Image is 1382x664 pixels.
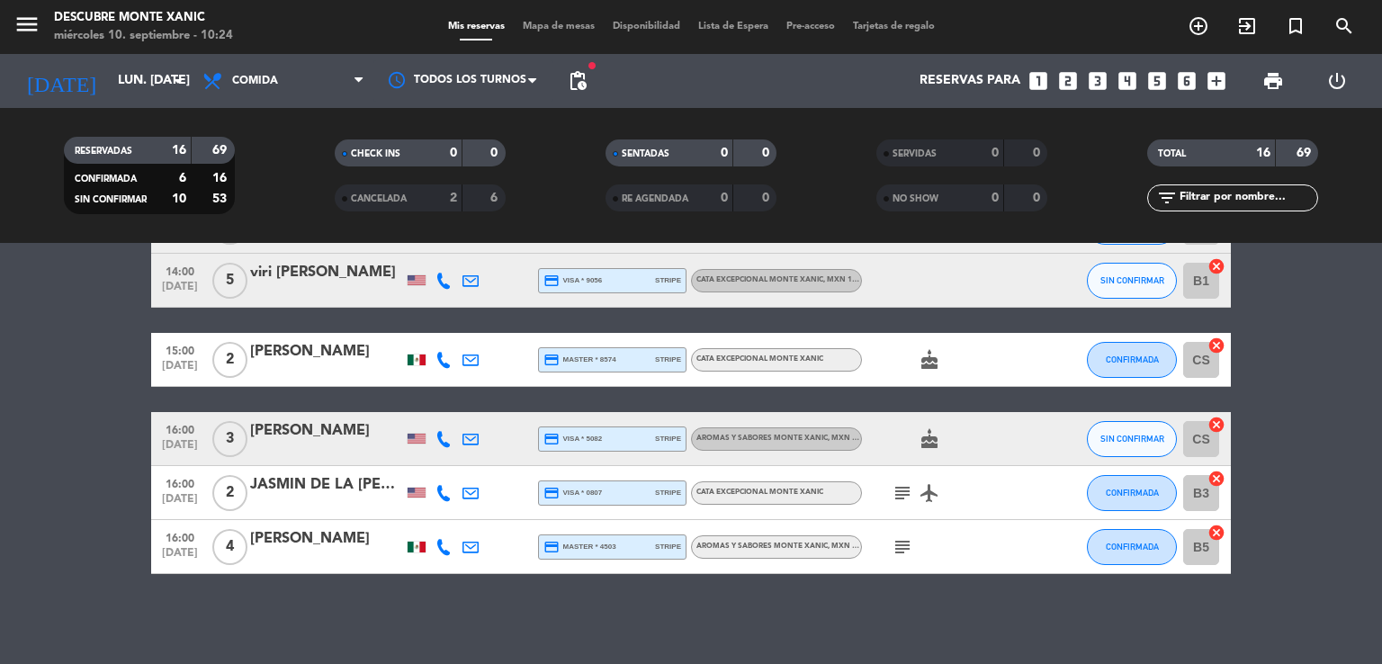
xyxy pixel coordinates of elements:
[1087,475,1177,511] button: CONFIRMADA
[1056,69,1080,93] i: looks_two
[351,149,400,158] span: CHECK INS
[75,147,132,156] span: RESERVADAS
[351,194,407,203] span: CANCELADA
[543,539,616,555] span: master * 4503
[157,260,202,281] span: 14:00
[450,192,457,204] strong: 2
[1087,263,1177,299] button: SIN CONFIRMAR
[762,147,773,159] strong: 0
[439,22,514,31] span: Mis reservas
[212,193,230,205] strong: 53
[157,339,202,360] span: 15:00
[893,194,938,203] span: NO SHOW
[1027,69,1050,93] i: looks_one
[543,485,560,501] i: credit_card
[250,419,403,443] div: [PERSON_NAME]
[655,487,681,498] span: stripe
[75,175,137,184] span: CONFIRMADA
[212,342,247,378] span: 2
[892,536,913,558] i: subject
[490,147,501,159] strong: 0
[167,70,189,92] i: arrow_drop_down
[543,352,616,368] span: master * 8574
[54,9,233,27] div: Descubre Monte Xanic
[655,354,681,365] span: stripe
[992,192,999,204] strong: 0
[13,11,40,44] button: menu
[622,194,688,203] span: RE AGENDADA
[514,22,604,31] span: Mapa de mesas
[1305,54,1369,108] div: LOG OUT
[828,435,870,442] span: , MXN 1050
[992,147,999,159] strong: 0
[172,193,186,205] strong: 10
[696,435,870,442] span: Aromas y Sabores Monte Xanic
[1320,11,1369,41] span: BUSCAR
[1158,149,1186,158] span: TOTAL
[157,493,202,514] span: [DATE]
[157,472,202,493] span: 16:00
[696,276,866,283] span: Cata Excepcional Monte Xanic
[1174,11,1223,41] span: RESERVAR MESA
[1256,147,1270,159] strong: 16
[157,526,202,547] span: 16:00
[721,147,728,159] strong: 0
[1106,354,1159,364] span: CONFIRMADA
[844,22,944,31] span: Tarjetas de regalo
[1236,15,1258,37] i: exit_to_app
[157,360,202,381] span: [DATE]
[823,276,866,283] span: , MXN 1050
[762,192,773,204] strong: 0
[655,433,681,444] span: stripe
[1086,69,1109,93] i: looks_3
[622,149,669,158] span: SENTADAS
[777,22,844,31] span: Pre-acceso
[604,22,689,31] span: Disponibilidad
[1205,69,1228,93] i: add_box
[543,431,560,447] i: credit_card
[1326,70,1348,92] i: power_settings_new
[543,273,560,289] i: credit_card
[1145,69,1169,93] i: looks_5
[212,475,247,511] span: 2
[919,482,940,504] i: airplanemode_active
[655,541,681,552] span: stripe
[1297,147,1315,159] strong: 69
[250,527,403,551] div: [PERSON_NAME]
[212,172,230,184] strong: 16
[543,539,560,555] i: credit_card
[172,144,186,157] strong: 16
[1100,434,1164,444] span: SIN CONFIRMAR
[1333,15,1355,37] i: search
[1116,69,1139,93] i: looks_4
[1207,470,1225,488] i: cancel
[567,70,588,92] span: pending_actions
[1207,524,1225,542] i: cancel
[157,439,202,460] span: [DATE]
[1207,336,1225,354] i: cancel
[1087,421,1177,457] button: SIN CONFIRMAR
[1033,192,1044,204] strong: 0
[1106,488,1159,498] span: CONFIRMADA
[721,192,728,204] strong: 0
[543,485,602,501] span: visa * 0807
[157,418,202,439] span: 16:00
[689,22,777,31] span: Lista de Espera
[543,352,560,368] i: credit_card
[212,529,247,565] span: 4
[157,547,202,568] span: [DATE]
[1223,11,1271,41] span: WALK IN
[696,489,823,496] span: Cata Excepcional Monte Xanic
[1087,529,1177,565] button: CONFIRMADA
[543,273,602,289] span: visa * 9056
[893,149,937,158] span: SERVIDAS
[212,263,247,299] span: 5
[919,428,940,450] i: cake
[587,60,597,71] span: fiber_manual_record
[655,274,681,286] span: stripe
[1175,69,1198,93] i: looks_6
[1207,257,1225,275] i: cancel
[450,147,457,159] strong: 0
[212,421,247,457] span: 3
[696,543,870,550] span: Aromas y Sabores Monte Xanic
